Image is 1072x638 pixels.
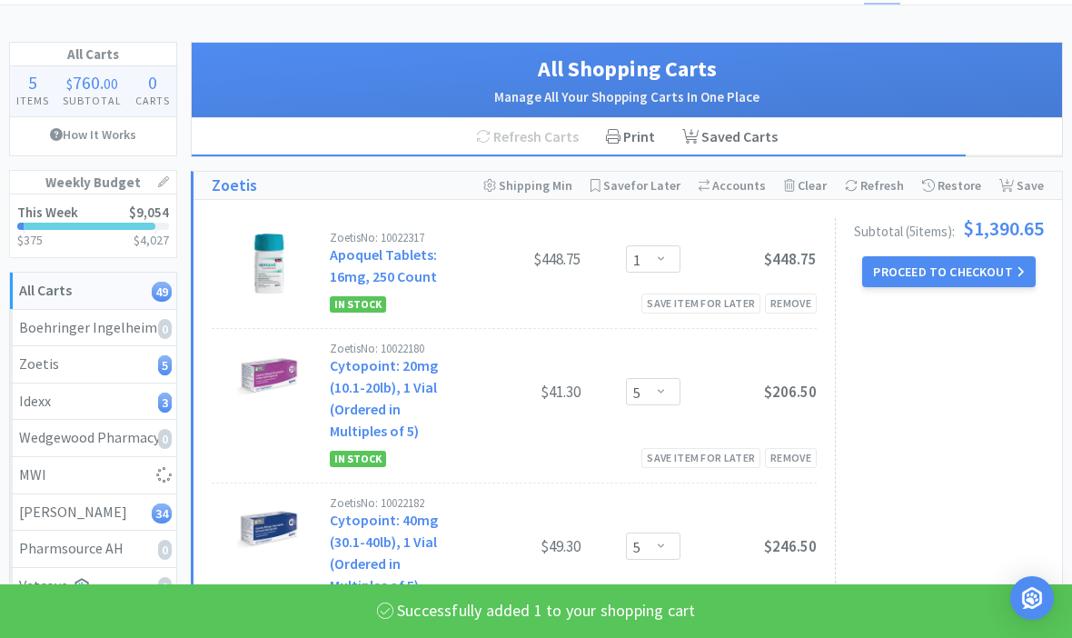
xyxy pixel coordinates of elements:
[862,256,1035,287] button: Proceed to Checkout
[641,294,760,313] div: Save item for later
[19,426,167,450] div: Wedgewood Pharmacy
[140,232,169,248] span: 4,027
[330,497,444,509] div: Zoetis No: 10022182
[462,118,592,156] div: Refresh Carts
[444,381,581,403] div: $41.30
[330,245,437,285] a: Apoquel Tablets: 16mg, 250 Count
[158,319,172,339] i: 0
[152,282,172,302] i: 49
[483,172,572,199] div: Shipping Min
[669,118,791,156] a: Saved Carts
[10,457,176,494] a: MWI
[237,232,301,295] img: 2202423bdd2a4bf8a2b81be5094bd9e4_331805.png
[237,497,301,561] img: f3206c558ad14ca2b1338f2cd8fde3e8_531664.jpeg
[19,464,167,487] div: MWI
[10,171,176,194] h1: Weekly Budget
[845,172,904,199] div: Refresh
[10,494,176,532] a: [PERSON_NAME]34
[237,343,301,406] img: bd664e03be1e4343977eeb9e4a5ab1c4_529555.jpeg
[330,511,438,594] a: Cytopoint: 40mg (30.1-40lb), 1 Vial (Ordered in Multiples of 5)
[444,248,581,270] div: $448.75
[158,393,172,413] i: 3
[158,540,172,560] i: 0
[10,194,176,257] a: This Week$9,054$375$4,027
[19,316,167,340] div: Boehringer Ingelheim
[10,384,176,421] a: Idexx3
[19,390,167,414] div: Idexx
[10,531,176,568] a: Pharmsource AH0
[210,86,1044,108] h2: Manage All Your Shopping Carts In One Place
[56,74,129,92] div: .
[152,503,172,523] i: 34
[10,346,176,384] a: Zoetis5
[765,294,817,313] div: Remove
[10,420,176,457] a: Wedgewood Pharmacy0
[134,234,169,246] h3: $
[56,92,129,109] h4: Subtotal
[19,353,167,376] div: Zoetis
[603,177,680,194] span: Save for Later
[10,273,176,310] a: All Carts49
[158,429,172,449] i: 0
[19,501,167,524] div: [PERSON_NAME]
[592,118,669,156] div: Print
[999,172,1044,199] div: Save
[764,536,817,556] span: $246.50
[330,356,438,440] a: Cytopoint: 20mg (10.1-20lb), 1 Vial (Ordered in Multiples of 5)
[764,382,817,402] span: $206.50
[210,52,1044,86] h1: All Shopping Carts
[963,218,1044,238] span: $1,390.65
[854,218,1044,238] div: Subtotal ( 5 item s ):
[699,172,766,199] div: Accounts
[148,71,157,94] span: 0
[19,537,167,561] div: Pharmsource AH
[129,204,169,221] span: $9,054
[922,172,981,199] div: Restore
[765,448,817,467] div: Remove
[764,249,817,269] span: $448.75
[212,173,257,199] a: Zoetis
[330,451,386,467] span: In Stock
[17,232,43,248] span: $375
[128,92,176,109] h4: Carts
[73,71,100,94] span: 760
[1010,576,1054,620] div: Open Intercom Messenger
[10,568,176,605] a: Vetcove0
[158,355,172,375] i: 5
[784,172,827,199] div: Clear
[10,117,176,152] a: How It Works
[17,205,78,219] h2: This Week
[158,577,172,597] i: 0
[10,43,176,66] h1: All Carts
[19,281,72,299] strong: All Carts
[330,296,386,313] span: In Stock
[10,310,176,347] a: Boehringer Ingelheim0
[104,75,118,93] span: 00
[330,232,444,244] div: Zoetis No: 10022317
[28,71,37,94] span: 5
[330,343,444,354] div: Zoetis No: 10022180
[641,448,760,467] div: Save item for later
[66,75,73,93] span: $
[19,574,167,598] div: Vetcove
[444,535,581,557] div: $49.30
[10,92,56,109] h4: Items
